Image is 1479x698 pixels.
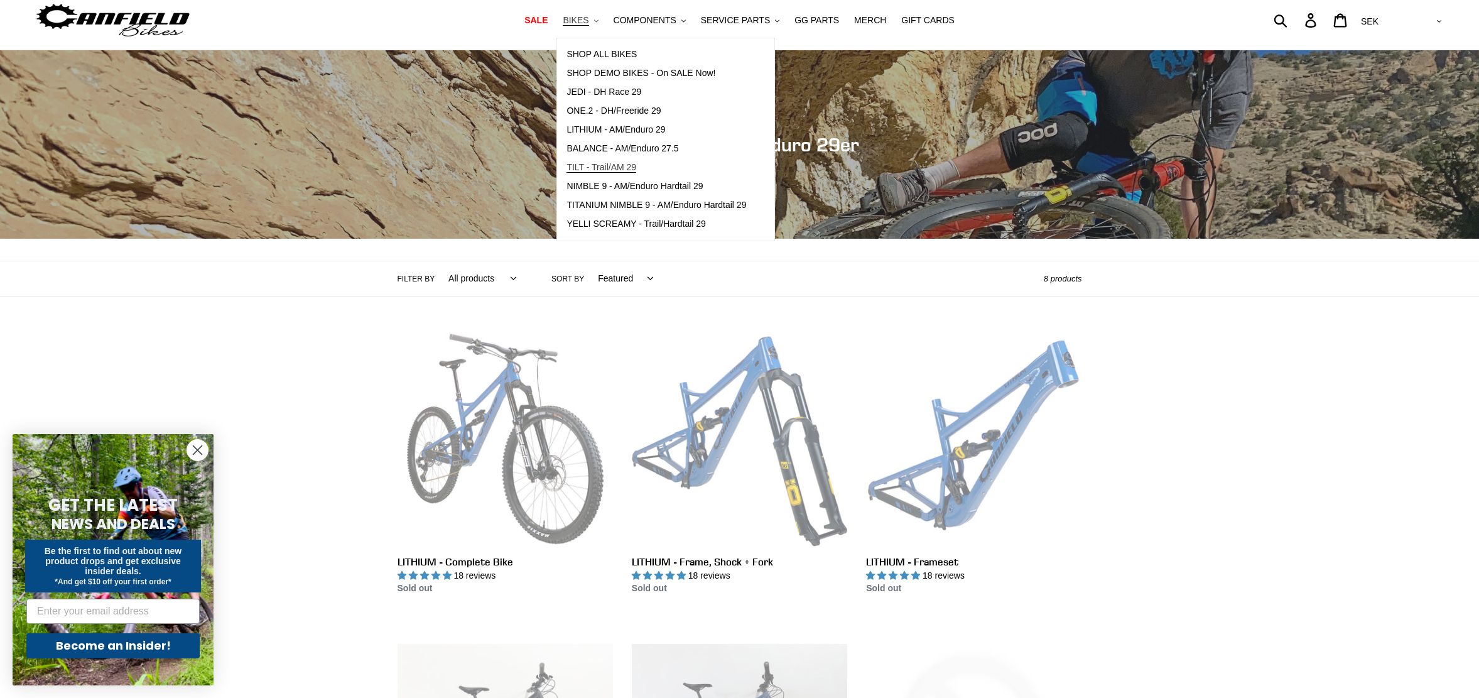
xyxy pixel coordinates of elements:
span: SHOP ALL BIKES [566,49,637,60]
span: GG PARTS [794,15,839,26]
a: JEDI - DH Race 29 [557,83,756,102]
a: GIFT CARDS [895,12,961,29]
button: SERVICE PARTS [695,12,786,29]
span: 8 products [1044,274,1082,283]
span: *And get $10 off your first order* [55,577,171,586]
span: MERCH [854,15,886,26]
span: TILT - Trail/AM 29 [566,162,636,173]
span: JEDI - DH Race 29 [566,87,641,97]
a: SALE [518,12,554,29]
a: GG PARTS [788,12,845,29]
a: SHOP DEMO BIKES - On SALE Now! [557,64,756,83]
span: SHOP DEMO BIKES - On SALE Now! [566,68,715,79]
button: BIKES [556,12,604,29]
span: TITANIUM NIMBLE 9 - AM/Enduro Hardtail 29 [566,200,746,210]
a: ONE.2 - DH/Freeride 29 [557,102,756,121]
a: TITANIUM NIMBLE 9 - AM/Enduro Hardtail 29 [557,196,756,215]
input: Enter your email address [26,599,200,624]
label: Filter by [398,273,435,285]
span: GIFT CARDS [901,15,955,26]
span: Be the first to find out about new product drops and get exclusive insider deals. [45,546,182,576]
span: NIMBLE 9 - AM/Enduro Hardtail 29 [566,181,703,192]
span: GET THE LATEST [48,494,178,516]
a: TILT - Trail/AM 29 [557,158,756,177]
span: SERVICE PARTS [701,15,770,26]
a: SHOP ALL BIKES [557,45,756,64]
button: Close dialog [187,439,209,461]
input: Search [1281,6,1313,34]
a: BALANCE - AM/Enduro 27.5 [557,139,756,158]
a: MERCH [848,12,892,29]
span: LITHIUM - AM/Enduro 29 [566,124,665,135]
img: Canfield Bikes [35,1,192,40]
span: NEWS AND DEALS [51,514,175,534]
span: ONE.2 - DH/Freeride 29 [566,106,661,116]
span: COMPONENTS [614,15,676,26]
a: LITHIUM - AM/Enduro 29 [557,121,756,139]
span: BIKES [563,15,588,26]
button: COMPONENTS [607,12,692,29]
a: NIMBLE 9 - AM/Enduro Hardtail 29 [557,177,756,196]
button: Become an Insider! [26,633,200,658]
span: SALE [524,15,548,26]
a: YELLI SCREAMY - Trail/Hardtail 29 [557,215,756,234]
label: Sort by [551,273,584,285]
span: YELLI SCREAMY - Trail/Hardtail 29 [566,219,706,229]
span: BALANCE - AM/Enduro 27.5 [566,143,678,154]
